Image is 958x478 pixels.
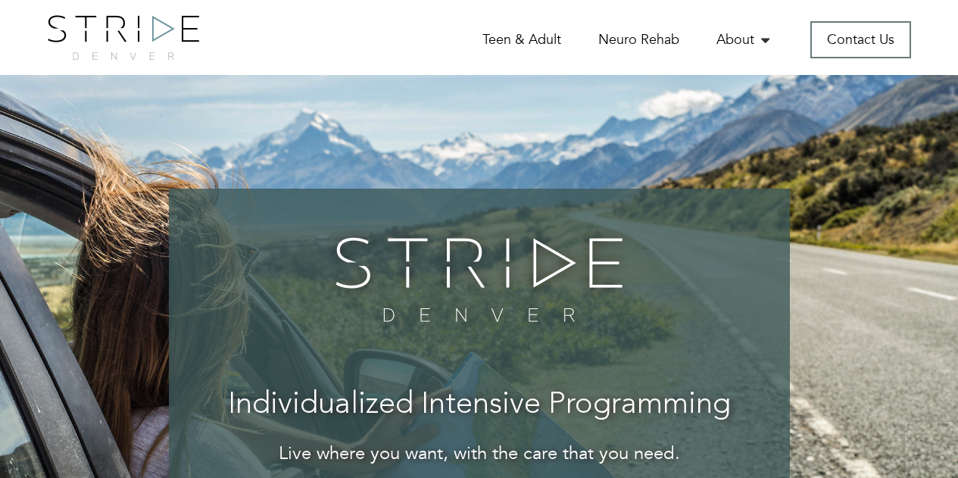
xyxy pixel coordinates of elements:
[199,441,760,467] p: Live where you want, with the care that you need.
[326,227,632,333] img: banner-logo.png
[810,21,911,58] a: Contact Us
[716,30,773,49] a: About
[48,15,199,60] img: logo.png
[482,30,561,49] a: Teen & Adult
[199,389,760,422] h3: Individualized Intensive Programming
[598,30,679,49] a: Neuro Rehab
